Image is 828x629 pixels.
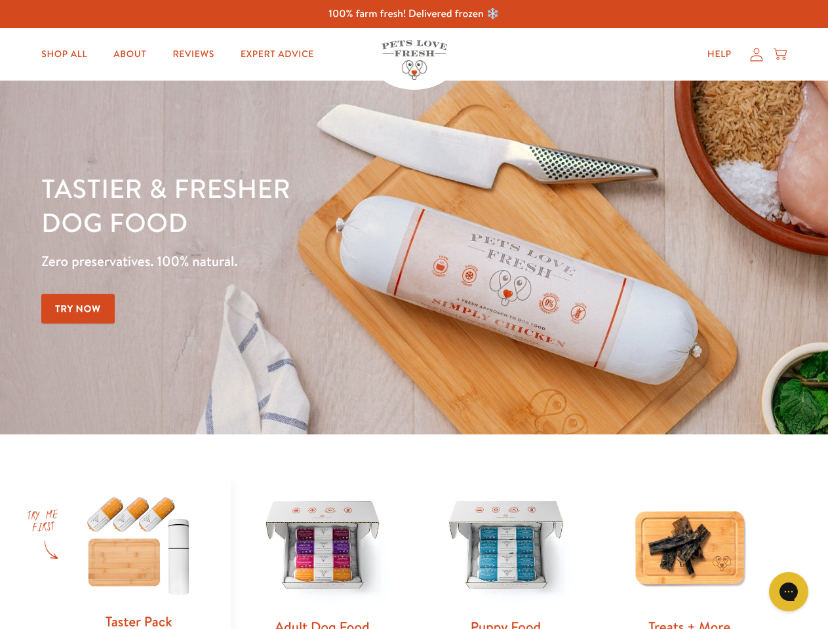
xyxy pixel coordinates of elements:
[697,41,742,67] a: Help
[762,567,815,616] iframe: Gorgias live chat messenger
[382,40,447,80] img: Pets Love Fresh
[31,41,98,67] a: Shop All
[230,41,325,67] a: Expert Advice
[162,41,224,67] a: Reviews
[41,294,115,324] a: Try Now
[41,171,538,239] h1: Tastier & fresher dog food
[103,41,157,67] a: About
[41,250,538,273] p: Zero preservatives. 100% natural.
